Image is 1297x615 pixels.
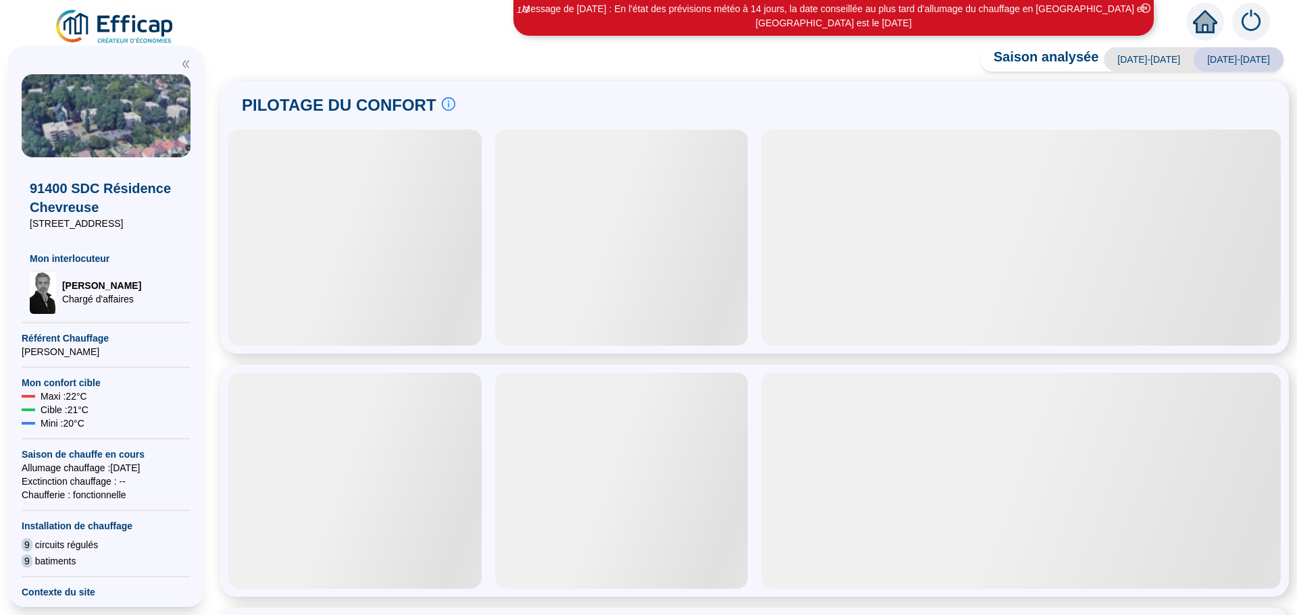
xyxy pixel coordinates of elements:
[54,8,176,46] img: efficap energie logo
[1193,9,1217,34] span: home
[980,47,1099,72] span: Saison analysée
[22,448,190,461] span: Saison de chauffe en cours
[22,345,190,358] span: [PERSON_NAME]
[41,390,87,403] span: Maxi : 22 °C
[30,252,182,265] span: Mon interlocuteur
[35,554,76,568] span: batiments
[1141,3,1150,13] span: close-circle
[1194,47,1283,72] span: [DATE]-[DATE]
[30,271,57,314] img: Chargé d'affaires
[41,417,84,430] span: Mini : 20 °C
[442,97,455,111] span: info-circle
[22,461,190,475] span: Allumage chauffage : [DATE]
[35,538,98,552] span: circuits régulés
[1104,47,1194,72] span: [DATE]-[DATE]
[22,538,32,552] span: 9
[517,5,529,15] i: 1 / 3
[22,376,190,390] span: Mon confort cible
[181,59,190,69] span: double-left
[62,279,141,292] span: [PERSON_NAME]
[1232,3,1270,41] img: alerts
[515,2,1152,30] div: Message de [DATE] : En l'état des prévisions météo à 14 jours, la date conseillée au plus tard d'...
[22,488,190,502] span: Chaufferie : fonctionnelle
[62,292,141,306] span: Chargé d'affaires
[30,217,182,230] span: [STREET_ADDRESS]
[30,179,182,217] span: 91400 SDC Résidence Chevreuse
[41,403,88,417] span: Cible : 21 °C
[22,519,190,533] span: Installation de chauffage
[22,585,190,599] span: Contexte du site
[22,475,190,488] span: Exctinction chauffage : --
[22,331,190,345] span: Référent Chauffage
[242,95,436,116] span: PILOTAGE DU CONFORT
[22,554,32,568] span: 9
